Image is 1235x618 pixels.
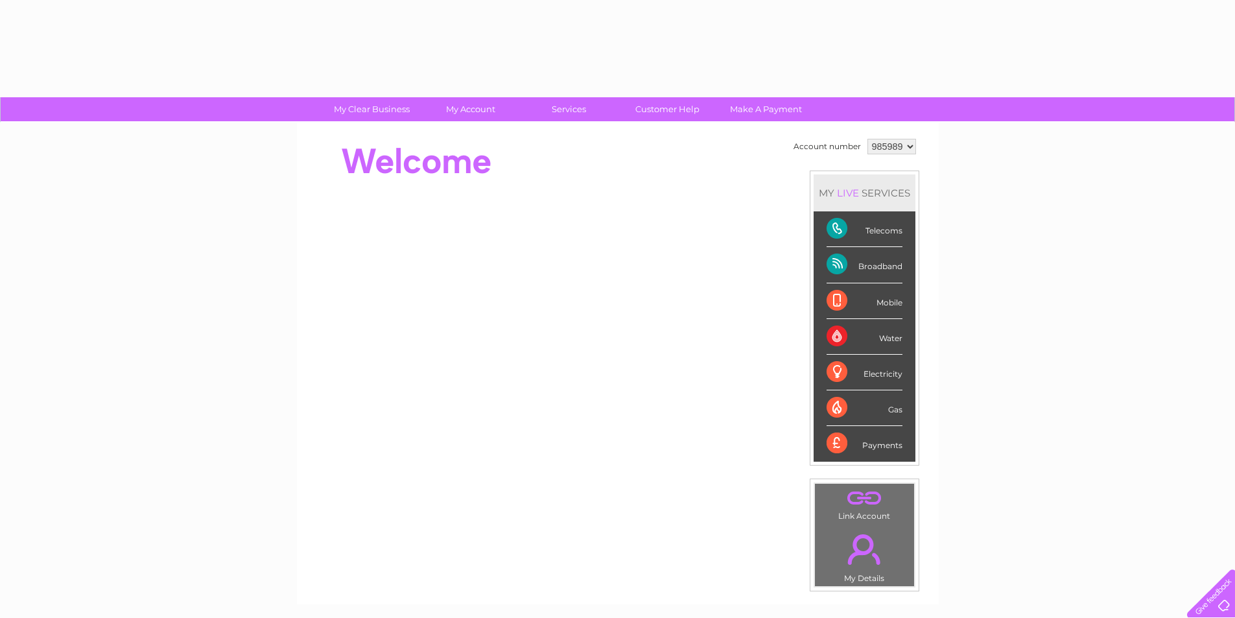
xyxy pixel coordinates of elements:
a: Customer Help [614,97,721,121]
div: Gas [827,390,902,426]
td: Account number [790,136,864,158]
a: . [818,487,911,510]
td: Link Account [814,483,915,524]
div: Telecoms [827,211,902,247]
a: My Clear Business [318,97,425,121]
div: LIVE [834,187,862,199]
div: Broadband [827,247,902,283]
a: Make A Payment [712,97,819,121]
a: . [818,527,911,572]
a: Services [515,97,622,121]
div: MY SERVICES [814,174,915,211]
a: My Account [417,97,524,121]
div: Payments [827,426,902,461]
div: Water [827,319,902,355]
div: Mobile [827,283,902,319]
div: Electricity [827,355,902,390]
td: My Details [814,523,915,587]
